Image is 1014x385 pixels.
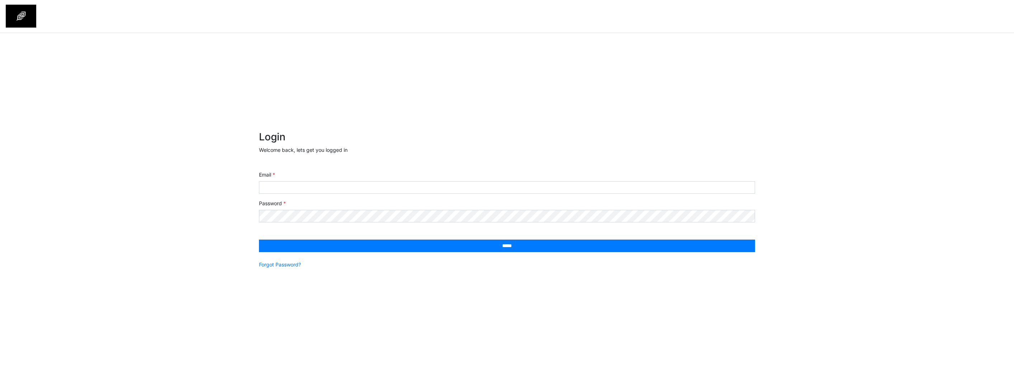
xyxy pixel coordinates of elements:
[259,199,286,207] label: Password
[259,261,301,268] a: Forgot Password?
[259,131,755,143] h2: Login
[6,5,36,28] img: spp logo
[259,146,755,154] p: Welcome back, lets get you logged in
[259,171,275,178] label: Email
